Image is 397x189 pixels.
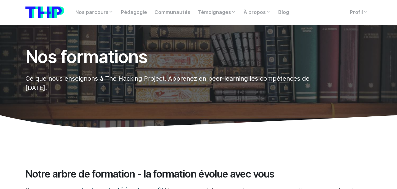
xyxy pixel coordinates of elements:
a: Pédagogie [117,6,151,19]
h1: Nos formations [25,47,313,66]
a: Communautés [151,6,194,19]
a: À propos [240,6,274,19]
h2: Notre arbre de formation - la formation évolue avec vous [25,168,372,180]
a: Blog [274,6,293,19]
a: Témoignages [194,6,240,19]
img: logo [25,7,64,18]
a: Nos parcours [72,6,117,19]
p: Ce que nous enseignons à The Hacking Project. Apprenez en peer-learning les compétences de [DATE]. [25,74,313,92]
a: Profil [346,6,372,19]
